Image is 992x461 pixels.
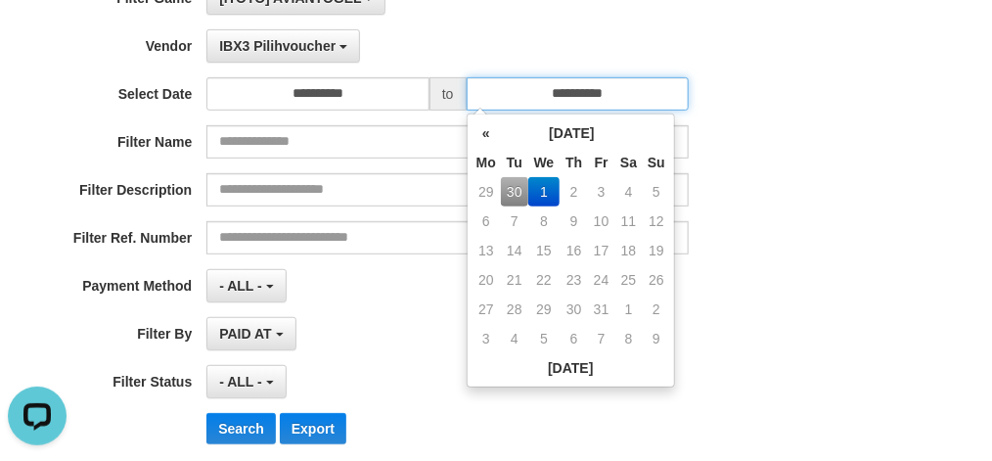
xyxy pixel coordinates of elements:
td: 30 [560,295,588,324]
td: 9 [643,324,670,353]
td: 18 [614,236,643,265]
td: 19 [643,236,670,265]
td: 30 [501,177,528,207]
td: 1 [528,177,561,207]
td: 2 [643,295,670,324]
td: 8 [528,207,561,236]
td: 7 [588,324,614,353]
button: Export [280,413,346,444]
th: Tu [501,148,528,177]
td: 23 [560,265,588,295]
td: 28 [501,295,528,324]
th: We [528,148,561,177]
td: 2 [560,177,588,207]
td: 6 [560,324,588,353]
td: 4 [614,177,643,207]
td: 29 [528,295,561,324]
td: 24 [588,265,614,295]
td: 9 [560,207,588,236]
td: 31 [588,295,614,324]
td: 3 [588,177,614,207]
button: Search [206,413,276,444]
td: 6 [472,207,501,236]
span: IBX3 Pilihvoucher [219,38,336,54]
td: 21 [501,265,528,295]
button: - ALL - [206,365,286,398]
button: - ALL - [206,269,286,302]
td: 26 [643,265,670,295]
th: Fr [588,148,614,177]
td: 20 [472,265,501,295]
th: Su [643,148,670,177]
span: - ALL - [219,278,262,294]
td: 5 [643,177,670,207]
span: - ALL - [219,374,262,390]
button: Open LiveChat chat widget [8,8,67,67]
td: 13 [472,236,501,265]
td: 5 [528,324,561,353]
td: 22 [528,265,561,295]
td: 8 [614,324,643,353]
td: 27 [472,295,501,324]
span: PAID AT [219,326,271,342]
td: 1 [614,295,643,324]
button: PAID AT [206,317,295,350]
th: [DATE] [501,118,643,148]
td: 15 [528,236,561,265]
th: [DATE] [472,353,670,383]
td: 3 [472,324,501,353]
td: 11 [614,207,643,236]
td: 7 [501,207,528,236]
td: 25 [614,265,643,295]
button: IBX3 Pilihvoucher [206,29,360,63]
td: 10 [588,207,614,236]
th: Th [560,148,588,177]
td: 12 [643,207,670,236]
td: 16 [560,236,588,265]
td: 29 [472,177,501,207]
th: Sa [614,148,643,177]
td: 17 [588,236,614,265]
th: Mo [472,148,501,177]
th: « [472,118,501,148]
td: 14 [501,236,528,265]
td: 4 [501,324,528,353]
span: to [429,77,467,111]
